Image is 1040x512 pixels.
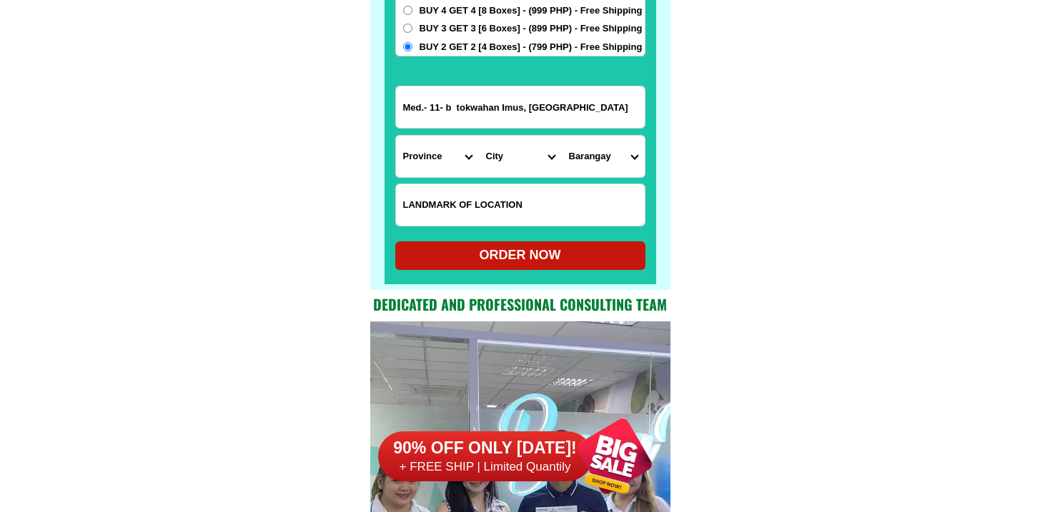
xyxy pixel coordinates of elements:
select: Select district [479,136,562,177]
span: BUY 4 GET 4 [8 Boxes] - (999 PHP) - Free Shipping [420,4,643,18]
h6: 90% OFF ONLY [DATE]! [378,438,593,459]
input: BUY 2 GET 2 [4 Boxes] - (799 PHP) - Free Shipping [403,42,412,51]
input: Input LANDMARKOFLOCATION [396,184,645,226]
input: Input address [396,86,645,128]
input: BUY 3 GET 3 [6 Boxes] - (899 PHP) - Free Shipping [403,24,412,33]
h6: + FREE SHIP | Limited Quantily [378,459,593,475]
div: ORDER NOW [395,246,645,265]
select: Select commune [562,136,645,177]
span: BUY 2 GET 2 [4 Boxes] - (799 PHP) - Free Shipping [420,40,643,54]
span: BUY 3 GET 3 [6 Boxes] - (899 PHP) - Free Shipping [420,21,643,36]
select: Select province [396,136,479,177]
h2: Dedicated and professional consulting team [370,293,670,315]
input: BUY 4 GET 4 [8 Boxes] - (999 PHP) - Free Shipping [403,6,412,15]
